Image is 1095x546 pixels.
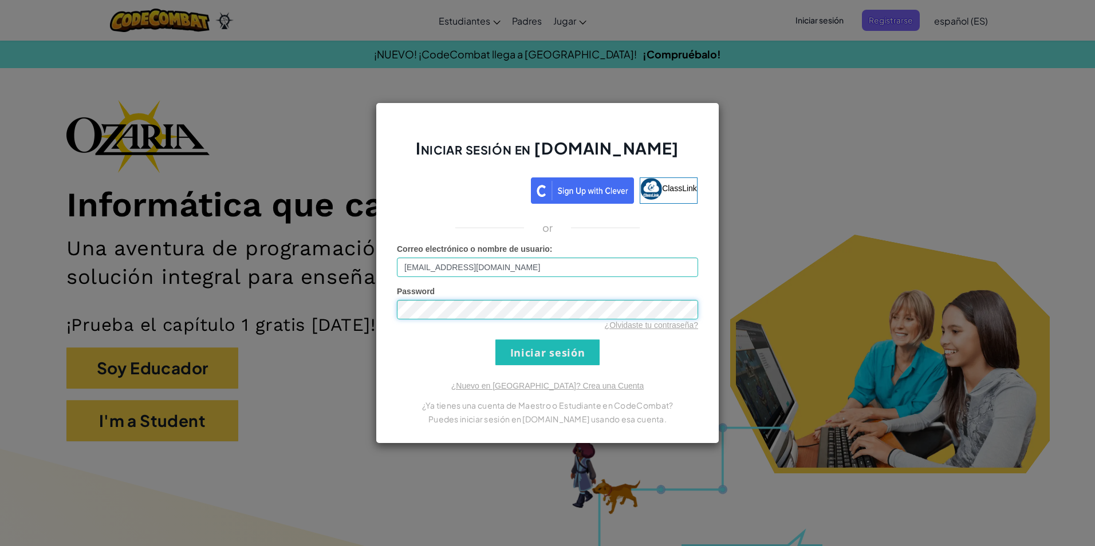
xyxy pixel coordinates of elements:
[495,339,600,365] input: Iniciar sesión
[397,243,553,255] label: :
[397,398,698,412] p: ¿Ya tienes una cuenta de Maestro o Estudiante en CodeCombat?
[397,244,550,254] span: Correo electrónico o nombre de usuario
[542,221,553,235] p: or
[397,287,435,296] span: Password
[451,381,644,390] a: ¿Nuevo en [GEOGRAPHIC_DATA]? Crea una Cuenta
[640,178,662,200] img: classlink-logo-small.png
[605,321,698,330] a: ¿Olvidaste tu contraseña?
[392,176,531,201] iframe: Botón Iniciar sesión con Google
[531,177,634,204] img: clever_sso_button@2x.png
[397,137,698,171] h2: Iniciar sesión en [DOMAIN_NAME]
[662,184,697,193] span: ClassLink
[397,412,698,426] p: Puedes iniciar sesión en [DOMAIN_NAME] usando esa cuenta.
